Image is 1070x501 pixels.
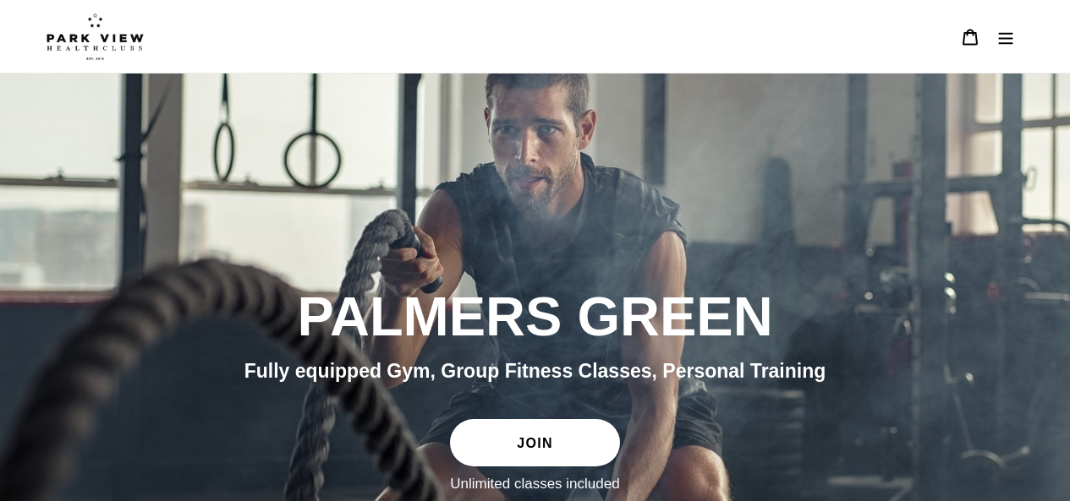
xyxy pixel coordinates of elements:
[74,284,996,350] h2: PALMERS GREEN
[988,19,1023,55] button: Menu
[450,475,619,493] label: Unlimited classes included
[450,419,619,466] a: JOIN
[47,13,144,60] img: Park view health clubs is a gym near you.
[244,360,826,382] span: Fully equipped Gym, Group Fitness Classes, Personal Training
